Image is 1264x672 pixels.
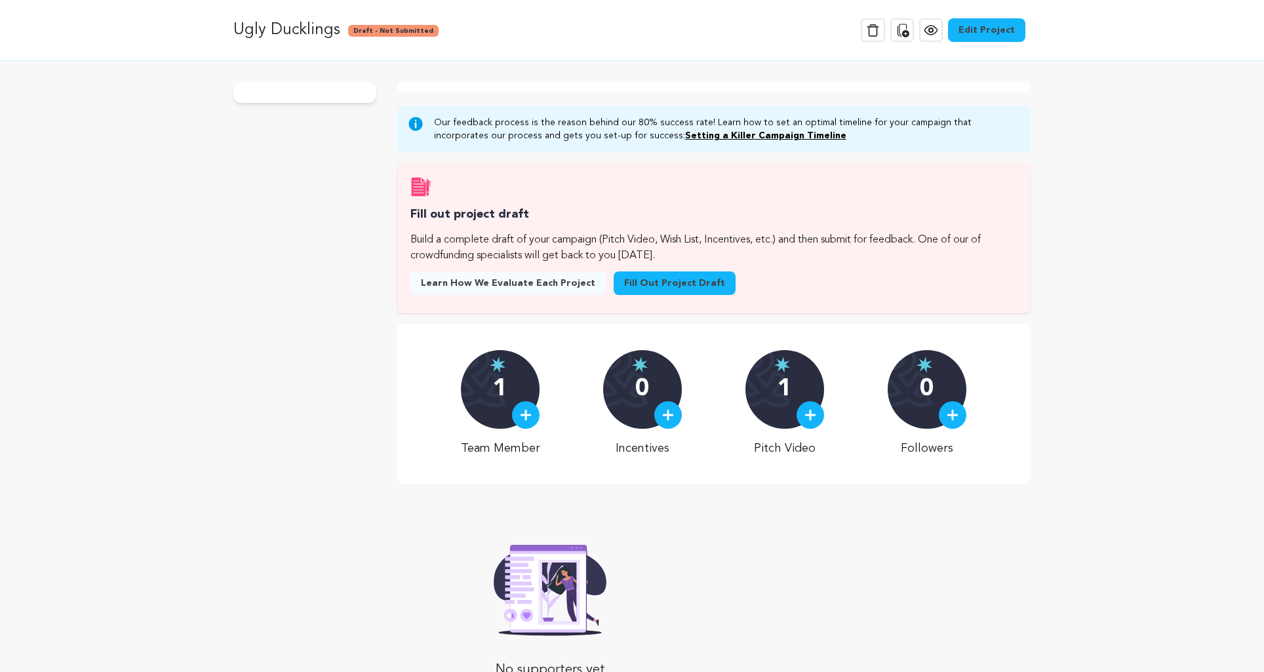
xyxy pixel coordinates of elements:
a: Setting a Killer Campaign Timeline [685,131,846,140]
img: Seed&Spark Rafiki Image [483,536,617,636]
p: Our feedback process is the reason behind our 80% success rate! Learn how to set an optimal timel... [434,116,1020,142]
img: plus.svg [520,409,532,421]
p: Followers [888,439,967,458]
a: Edit Project [948,18,1025,42]
h3: Fill out project draft [410,205,1017,224]
p: 1 [778,376,791,403]
p: Pitch Video [745,439,825,458]
span: Draft - Not Submitted [348,25,439,37]
p: 1 [493,376,507,403]
img: plus.svg [804,409,816,421]
img: plus.svg [947,409,958,421]
img: plus.svg [662,409,674,421]
p: 0 [920,376,934,403]
p: Team Member [461,439,540,458]
span: Learn how we evaluate each project [421,277,595,290]
a: Learn how we evaluate each project [410,271,606,295]
p: Ugly Ducklings [233,18,340,42]
p: 0 [635,376,649,403]
p: Incentives [603,439,682,458]
p: Build a complete draft of your campaign (Pitch Video, Wish List, Incentives, etc.) and then submi... [410,232,1017,264]
a: Fill out project draft [614,271,736,295]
